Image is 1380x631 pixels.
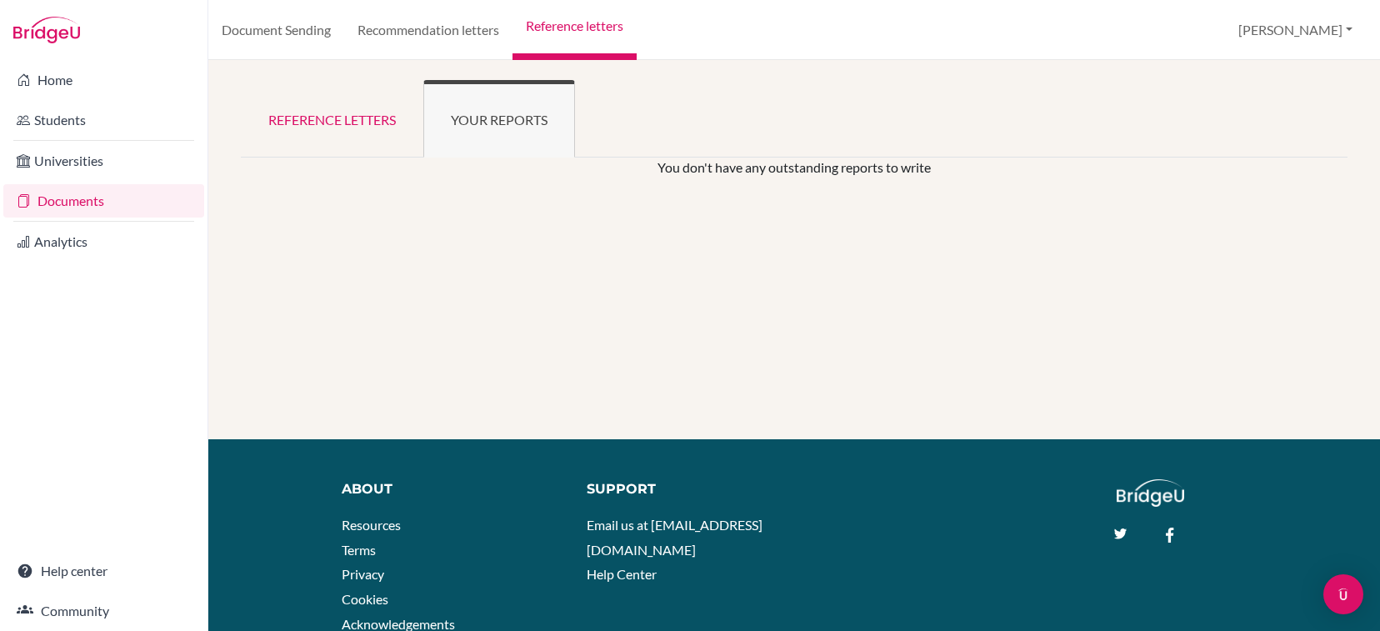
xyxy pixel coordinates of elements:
a: Students [3,103,204,137]
a: Cookies [342,591,388,607]
div: Support [587,479,777,499]
a: Universities [3,144,204,178]
a: Documents [3,184,204,218]
a: Terms [342,542,376,558]
p: You don't have any outstanding reports to write [335,158,1253,178]
a: Help center [3,554,204,588]
a: Help Center [587,566,657,582]
a: Community [3,594,204,628]
a: Your reports [423,80,575,158]
div: Open Intercom Messenger [1323,574,1363,614]
a: Analytics [3,225,204,258]
img: logo_white@2x-f4f0deed5e89b7ecb1c2cc34c3e3d731f90f0f143d5ea2071677605dd97b5244.png [1117,479,1184,507]
a: Email us at [EMAIL_ADDRESS][DOMAIN_NAME] [587,517,762,558]
img: Bridge-U [13,17,80,43]
a: Privacy [342,566,384,582]
div: About [342,479,549,499]
a: Reference letters [241,80,423,158]
button: [PERSON_NAME] [1231,14,1360,46]
a: Resources [342,517,401,533]
a: Home [3,63,204,97]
